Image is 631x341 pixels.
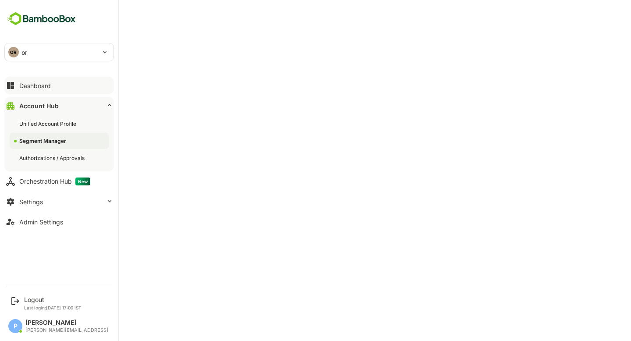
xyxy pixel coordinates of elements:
[4,213,114,231] button: Admin Settings
[5,43,113,61] div: ORor
[19,82,51,89] div: Dashboard
[4,77,114,94] button: Dashboard
[4,173,114,190] button: Orchestration HubNew
[4,11,78,27] img: BambooboxFullLogoMark.5f36c76dfaba33ec1ec1367b70bb1252.svg
[19,178,90,185] div: Orchestration Hub
[4,193,114,210] button: Settings
[24,305,82,310] p: Last login: [DATE] 17:00 IST
[24,296,82,303] div: Logout
[25,327,108,333] div: [PERSON_NAME][EMAIL_ADDRESS]
[19,120,78,128] div: Unified Account Profile
[19,154,86,162] div: Authorizations / Approvals
[8,319,22,333] div: P
[19,102,59,110] div: Account Hub
[25,319,108,327] div: [PERSON_NAME]
[75,178,90,185] span: New
[8,47,19,57] div: OR
[21,48,27,57] p: or
[19,198,43,206] div: Settings
[4,97,114,114] button: Account Hub
[19,137,68,145] div: Segment Manager
[19,218,63,226] div: Admin Settings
